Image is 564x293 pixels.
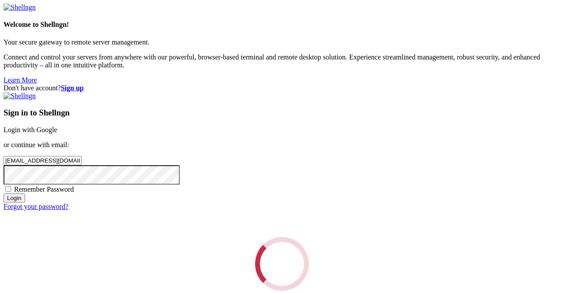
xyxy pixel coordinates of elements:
p: Your secure gateway to remote server management. [4,38,560,46]
img: Shellngn [4,92,36,100]
a: Sign up [61,84,84,92]
div: Don't have account? [4,84,560,92]
a: Login with Google [4,126,57,134]
p: or continue with email: [4,141,560,149]
a: Learn More [4,76,37,84]
input: Email address [4,156,82,165]
img: Shellngn [4,4,36,11]
h4: Welcome to Shellngn! [4,21,560,29]
p: Connect and control your servers from anywhere with our powerful, browser-based terminal and remo... [4,53,560,69]
span: Remember Password [14,185,74,193]
input: Login [4,193,25,203]
h3: Sign in to Shellngn [4,108,560,118]
a: Forgot your password? [4,203,68,210]
input: Remember Password [5,186,11,192]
